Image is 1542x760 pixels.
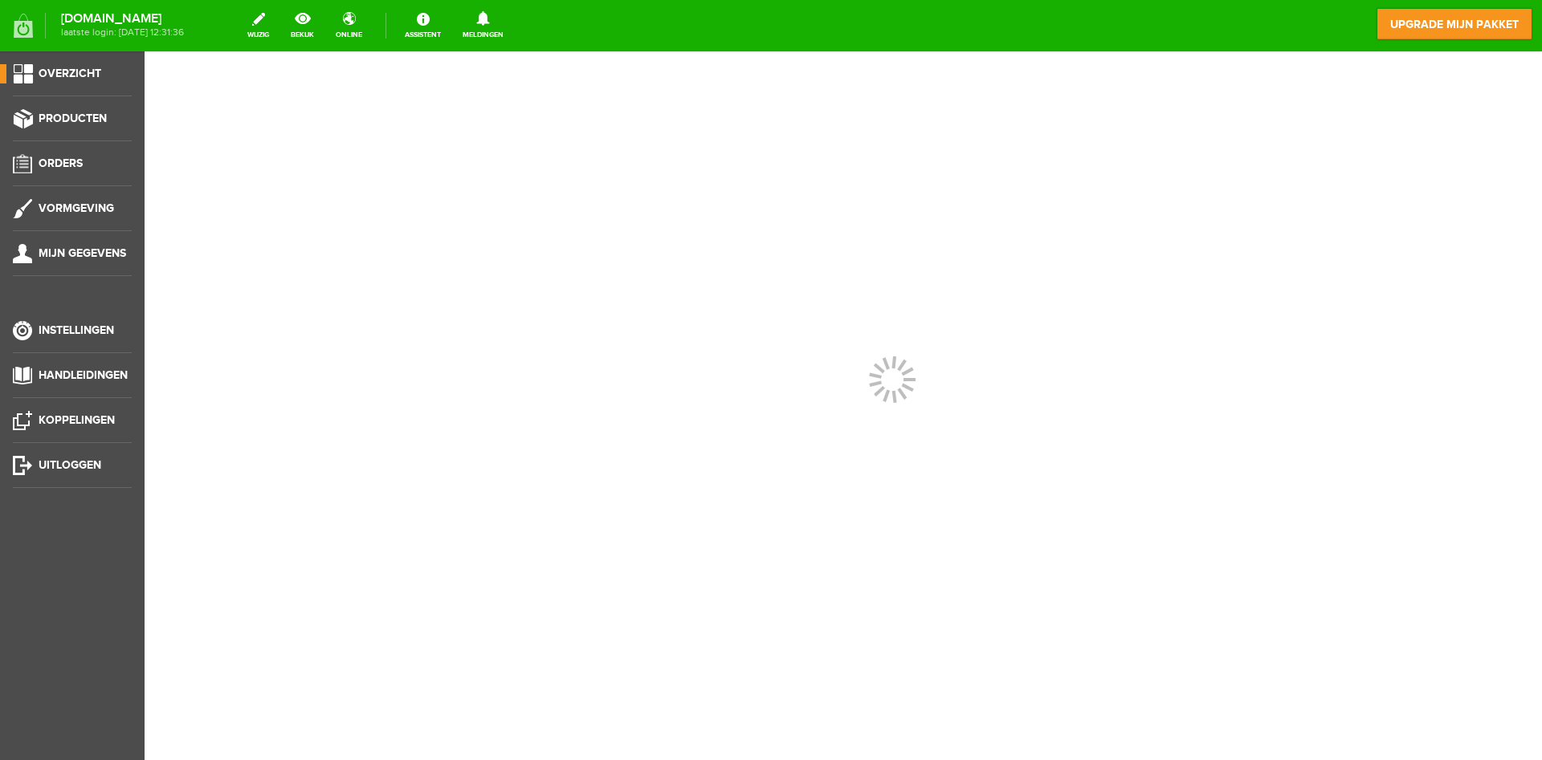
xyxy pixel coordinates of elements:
[39,156,83,170] span: Orders
[1377,8,1532,40] a: upgrade mijn pakket
[326,8,372,43] a: online
[238,8,279,43] a: wijzig
[39,323,114,337] span: Instellingen
[39,368,128,382] span: Handleidingen
[39,201,114,215] span: Vormgeving
[453,8,513,43] a: Meldingen
[281,8,324,43] a: bekijk
[39,67,101,80] span: Overzicht
[39,413,115,427] span: Koppelingen
[39,246,126,260] span: Mijn gegevens
[61,14,184,23] strong: [DOMAIN_NAME]
[39,458,101,472] span: Uitloggen
[395,8,451,43] a: Assistent
[39,112,107,125] span: Producten
[61,28,184,37] span: laatste login: [DATE] 12:31:36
